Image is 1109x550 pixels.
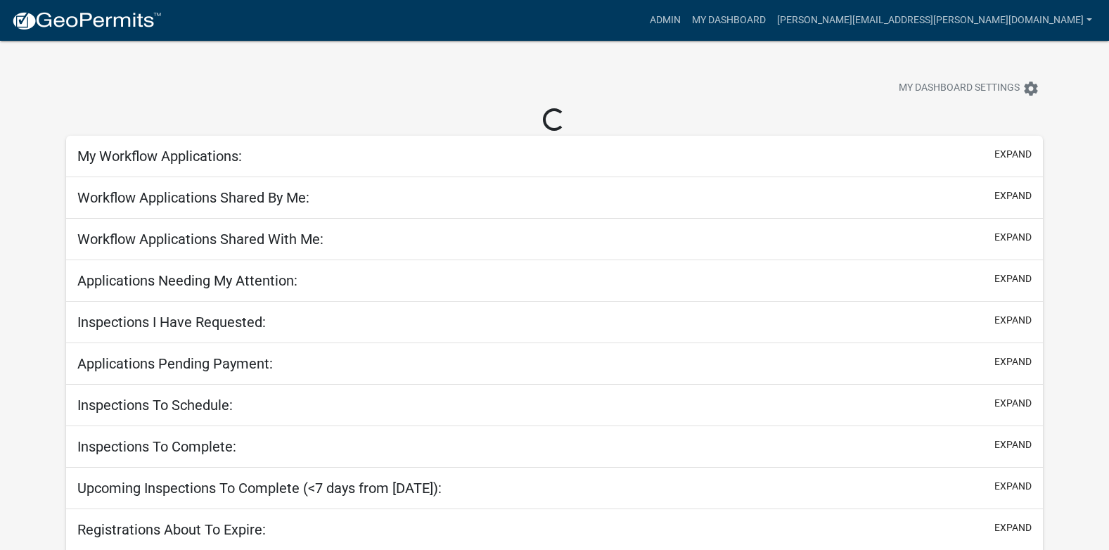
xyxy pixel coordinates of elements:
button: expand [994,147,1032,162]
button: expand [994,437,1032,452]
h5: Applications Pending Payment: [77,355,273,372]
h5: Registrations About To Expire: [77,521,266,538]
a: My Dashboard [686,7,771,34]
a: [PERSON_NAME][EMAIL_ADDRESS][PERSON_NAME][DOMAIN_NAME] [771,7,1098,34]
button: expand [994,271,1032,286]
button: expand [994,188,1032,203]
button: expand [994,313,1032,328]
span: My Dashboard Settings [899,80,1020,97]
i: settings [1023,80,1039,97]
h5: Upcoming Inspections To Complete (<7 days from [DATE]): [77,480,442,497]
button: expand [994,396,1032,411]
button: expand [994,230,1032,245]
h5: Inspections To Complete: [77,438,236,455]
h5: Applications Needing My Attention: [77,272,297,289]
button: My Dashboard Settingssettings [887,75,1051,102]
h5: My Workflow Applications: [77,148,242,165]
button: expand [994,354,1032,369]
a: Admin [644,7,686,34]
button: expand [994,479,1032,494]
h5: Inspections I Have Requested: [77,314,266,331]
h5: Workflow Applications Shared By Me: [77,189,309,206]
h5: Workflow Applications Shared With Me: [77,231,323,248]
h5: Inspections To Schedule: [77,397,233,414]
button: expand [994,520,1032,535]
